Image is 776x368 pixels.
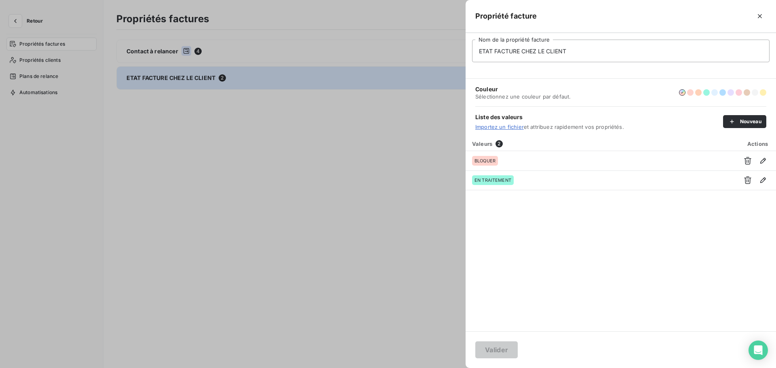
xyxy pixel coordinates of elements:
[475,85,571,93] span: Couleur
[475,124,723,130] span: et attribuez rapidement vos propriétés.
[475,341,518,358] button: Valider
[474,158,496,163] span: BLOQUER
[475,113,723,121] span: Liste des valeurs
[474,178,511,183] span: EN TRAITEMENT
[749,341,768,360] div: Open Intercom Messenger
[475,93,571,100] span: Sélectionnez une couleur par défaut.
[475,124,524,130] a: Importez un fichier
[723,115,766,128] button: Nouveau
[747,141,768,147] span: Actions
[467,140,733,148] div: Valeurs
[496,140,503,147] span: 2
[472,40,770,62] input: placeholder
[475,11,537,22] h5: Propriété facture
